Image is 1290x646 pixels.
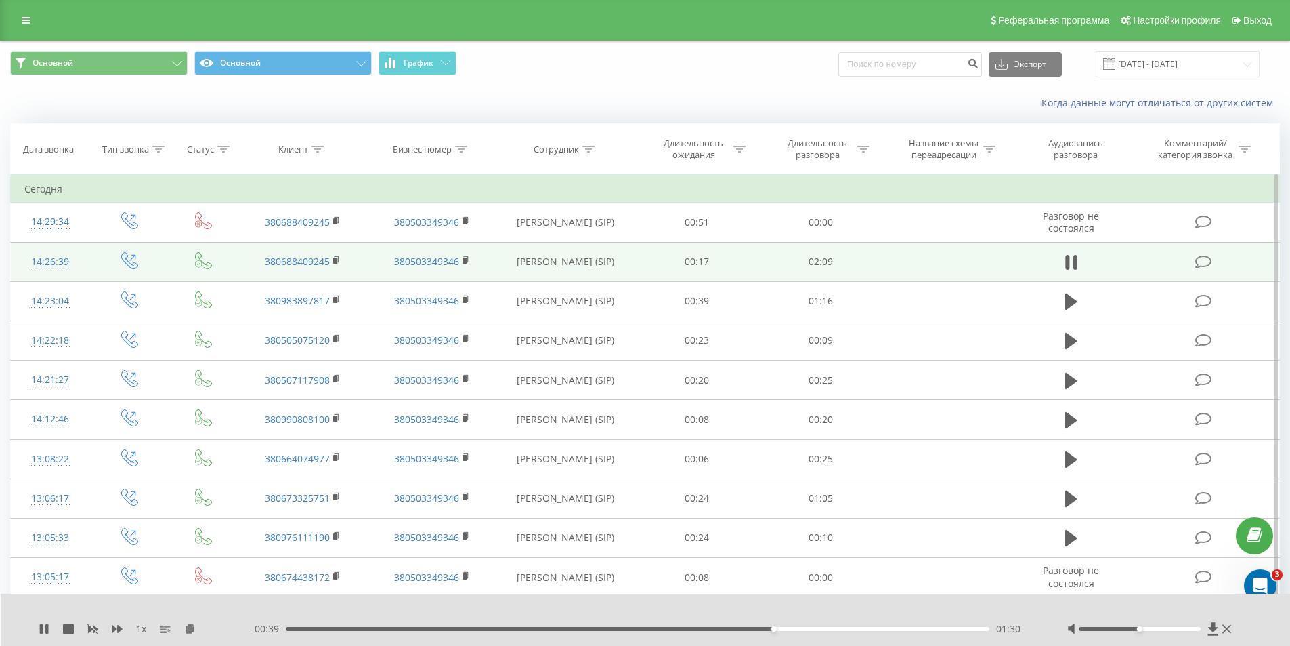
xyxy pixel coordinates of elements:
[998,15,1109,26] span: Реферальная программа
[1243,15,1272,26] span: Выход
[496,558,635,597] td: [PERSON_NAME] (SIP)
[635,321,759,360] td: 00:23
[394,334,459,346] a: 380503349346
[24,406,77,432] div: 14:12:46
[759,281,883,321] td: 01:16
[759,242,883,281] td: 02:09
[1244,569,1276,602] iframe: Intercom live chat
[265,452,330,465] a: 380664074977
[24,446,77,472] div: 13:08:22
[24,367,77,393] div: 14:21:27
[1272,569,1283,580] span: 3
[496,203,635,242] td: [PERSON_NAME] (SIP)
[265,413,330,426] a: 380990808100
[989,52,1062,77] button: Экспорт
[496,518,635,557] td: [PERSON_NAME] (SIP)
[496,361,635,400] td: [PERSON_NAME] (SIP)
[496,400,635,439] td: [PERSON_NAME] (SIP)
[24,249,77,275] div: 14:26:39
[24,485,77,512] div: 13:06:17
[635,281,759,321] td: 00:39
[251,622,286,636] span: - 00:39
[265,216,330,228] a: 380688409245
[265,531,330,544] a: 380976111190
[635,558,759,597] td: 00:08
[635,439,759,479] td: 00:06
[10,51,188,75] button: Основной
[33,58,73,68] span: Основной
[23,144,74,155] div: Дата звонка
[635,361,759,400] td: 00:20
[759,361,883,400] td: 00:25
[759,479,883,518] td: 01:05
[265,374,330,386] a: 380507117908
[771,626,776,632] div: Accessibility label
[394,413,459,426] a: 380503349346
[24,525,77,551] div: 13:05:33
[496,242,635,281] td: [PERSON_NAME] (SIP)
[496,479,635,518] td: [PERSON_NAME] (SIP)
[265,294,330,307] a: 380983897817
[658,138,730,161] div: Длительность ожидания
[24,288,77,315] div: 14:23:04
[635,242,759,281] td: 00:17
[394,491,459,504] a: 380503349346
[1043,564,1099,589] span: Разговор не состоялся
[187,144,214,155] div: Статус
[278,144,308,155] div: Клиент
[1043,209,1099,235] span: Разговор не состоялся
[496,281,635,321] td: [PERSON_NAME] (SIP)
[907,138,980,161] div: Название схемы переадресации
[635,479,759,518] td: 00:24
[759,518,883,557] td: 00:10
[265,491,330,504] a: 380673325751
[24,327,77,354] div: 14:22:18
[1156,138,1235,161] div: Комментарий/категория звонка
[194,51,372,75] button: Основной
[102,144,149,155] div: Тип звонка
[1133,15,1221,26] span: Настройки профиля
[393,144,452,155] div: Бизнес номер
[11,176,1280,203] td: Сегодня
[265,334,330,346] a: 380505075120
[1041,96,1280,109] a: Когда данные могут отличаться от других систем
[394,374,459,386] a: 380503349346
[394,294,459,307] a: 380503349346
[136,622,146,636] span: 1 x
[838,52,982,77] input: Поиск по номеру
[379,51,456,75] button: График
[996,622,1020,636] span: 01:30
[759,558,883,597] td: 00:00
[404,58,433,68] span: График
[394,255,459,268] a: 380503349346
[265,571,330,584] a: 380674438172
[496,439,635,479] td: [PERSON_NAME] (SIP)
[394,571,459,584] a: 380503349346
[759,400,883,439] td: 00:20
[781,138,854,161] div: Длительность разговора
[496,321,635,360] td: [PERSON_NAME] (SIP)
[265,255,330,268] a: 380688409245
[635,203,759,242] td: 00:51
[759,203,883,242] td: 00:00
[635,400,759,439] td: 00:08
[394,216,459,228] a: 380503349346
[1031,138,1119,161] div: Аудиозапись разговора
[24,209,77,235] div: 14:29:34
[534,144,579,155] div: Сотрудник
[1137,626,1142,632] div: Accessibility label
[394,531,459,544] a: 380503349346
[635,518,759,557] td: 00:24
[759,439,883,479] td: 00:25
[24,564,77,590] div: 13:05:17
[759,321,883,360] td: 00:09
[394,452,459,465] a: 380503349346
